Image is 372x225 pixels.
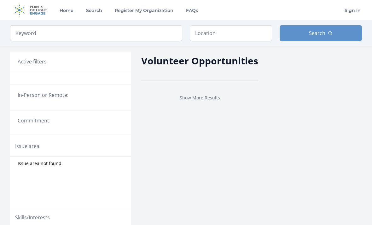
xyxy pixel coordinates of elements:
legend: Skills/Interests [15,214,50,221]
button: Search [280,25,362,41]
input: Location [190,25,272,41]
h3: Active filters [18,58,47,65]
h2: Volunteer Opportunities [141,54,258,68]
a: Show More Results [180,95,220,101]
legend: In-Person or Remote: [18,91,124,99]
input: Keyword [10,25,182,41]
legend: Commitment: [18,117,124,124]
span: Issue area not found. [18,160,63,167]
span: Search [309,29,325,37]
legend: Issue area [15,142,39,150]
